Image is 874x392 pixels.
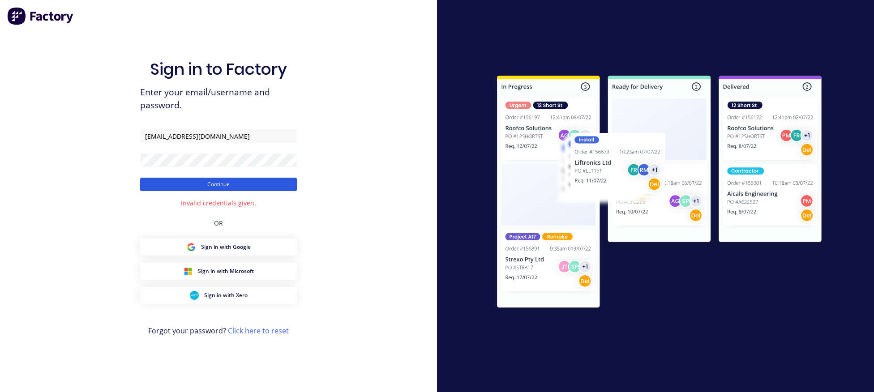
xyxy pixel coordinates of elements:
span: Enter your email/username and password. [140,86,297,112]
img: Microsoft Sign in [184,267,193,276]
button: Continue [140,178,297,191]
span: Sign in with Microsoft [198,267,254,275]
img: Factory [7,7,74,25]
div: OR [214,208,223,239]
span: Sign in with Google [201,243,251,251]
span: Sign in with Xero [204,291,248,299]
span: Forgot your password? [148,325,289,336]
div: Invalid credentials given. [181,198,256,208]
input: Email/Username [140,129,297,143]
img: Sign in [477,58,841,329]
button: Microsoft Sign inSign in with Microsoft [140,263,297,280]
button: Xero Sign inSign in with Xero [140,287,297,304]
h1: Sign in to Factory [150,60,287,79]
img: Xero Sign in [190,291,199,300]
a: Click here to reset [228,326,289,336]
img: Google Sign in [187,243,196,251]
button: Google Sign inSign in with Google [140,239,297,256]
